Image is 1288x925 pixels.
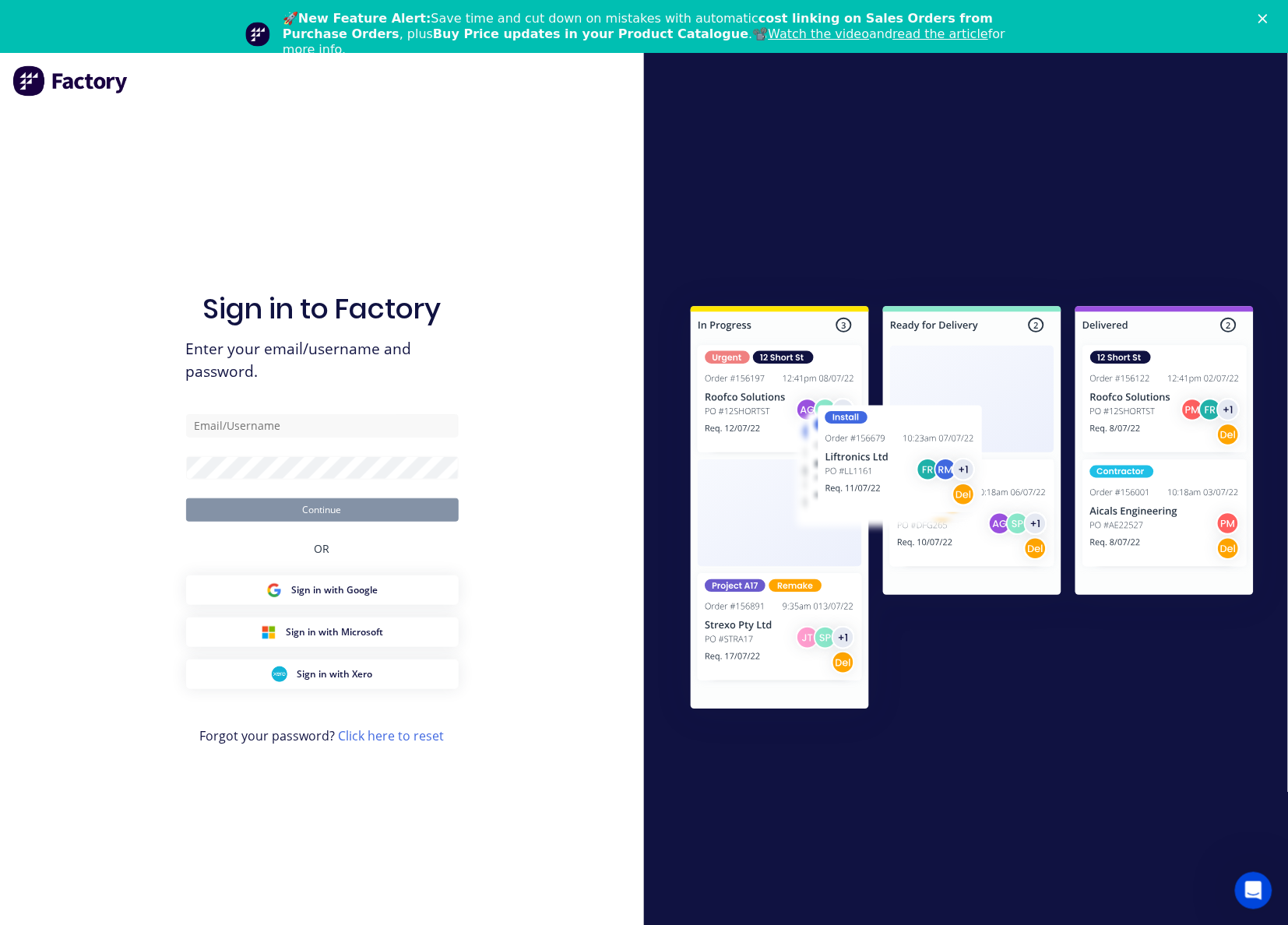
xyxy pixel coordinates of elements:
[186,659,459,689] button: Xero Sign inSign in with Xero
[769,26,870,41] a: Watch the video
[433,26,748,41] b: Buy Price updates in your Product Catalogue
[315,522,330,575] div: OR
[286,625,383,639] span: Sign in with Microsoft
[245,22,270,47] img: Profile image for Team
[339,727,445,744] a: Click here to reset
[186,414,459,438] input: Email/Username
[186,575,459,605] button: Google Sign inSign in with Google
[291,583,378,597] span: Sign in with Google
[261,624,276,640] img: Microsoft Sign in
[186,498,459,522] button: Continue
[298,11,431,26] b: New Feature Alert:
[1258,14,1274,23] div: Close
[283,11,993,41] b: cost linking on Sales Orders from Purchase Orders
[1235,872,1272,909] iframe: Intercom live chat
[186,338,459,383] span: Enter your email/username and password.
[656,275,1288,746] img: Sign in
[186,617,459,647] button: Microsoft Sign inSign in with Microsoft
[12,65,129,97] img: Factory
[203,292,442,325] h1: Sign in to Factory
[893,26,989,41] a: read the article
[297,667,372,681] span: Sign in with Xero
[266,582,282,598] img: Google Sign in
[283,11,1018,58] div: 🚀 Save time and cut down on mistakes with automatic , plus .📽️ and for more info.
[200,726,445,745] span: Forgot your password?
[272,666,287,682] img: Xero Sign in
